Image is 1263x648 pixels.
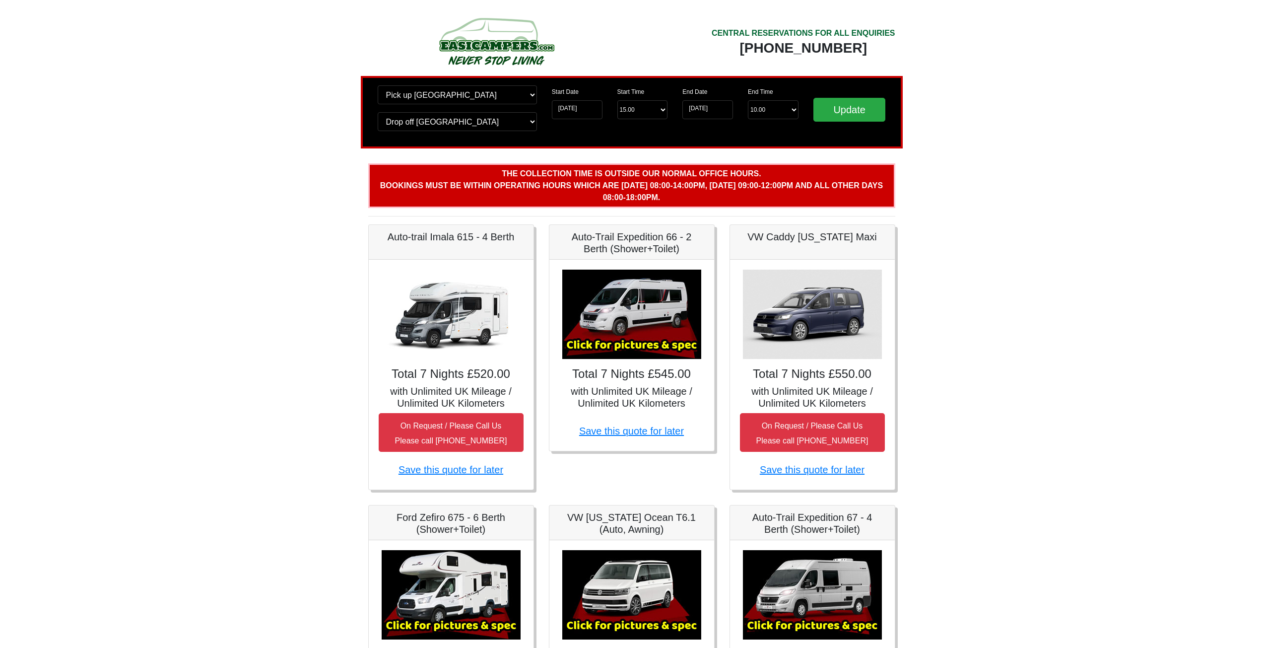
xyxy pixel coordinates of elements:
[760,464,864,475] a: Save this quote for later
[562,550,701,640] img: VW California Ocean T6.1 (Auto, Awning)
[379,367,524,381] h4: Total 7 Nights £520.00
[379,511,524,535] h5: Ford Zefiro 675 - 6 Berth (Shower+Toilet)
[399,464,503,475] a: Save this quote for later
[379,231,524,243] h5: Auto-trail Imala 615 - 4 Berth
[682,87,707,96] label: End Date
[559,231,704,255] h5: Auto-Trail Expedition 66 - 2 Berth (Shower+Toilet)
[382,550,521,640] img: Ford Zefiro 675 - 6 Berth (Shower+Toilet)
[712,39,895,57] div: [PHONE_NUMBER]
[559,511,704,535] h5: VW [US_STATE] Ocean T6.1 (Auto, Awning)
[379,413,524,452] button: On Request / Please Call UsPlease call [PHONE_NUMBER]
[740,511,885,535] h5: Auto-Trail Expedition 67 - 4 Berth (Shower+Toilet)
[740,367,885,381] h4: Total 7 Nights £550.00
[559,367,704,381] h4: Total 7 Nights £545.00
[617,87,645,96] label: Start Time
[756,422,868,445] small: On Request / Please Call Us Please call [PHONE_NUMBER]
[395,422,507,445] small: On Request / Please Call Us Please call [PHONE_NUMBER]
[712,27,895,39] div: CENTRAL RESERVATIONS FOR ALL ENQUIRIES
[740,413,885,452] button: On Request / Please Call UsPlease call [PHONE_NUMBER]
[562,270,701,359] img: Auto-Trail Expedition 66 - 2 Berth (Shower+Toilet)
[740,385,885,409] h5: with Unlimited UK Mileage / Unlimited UK Kilometers
[380,169,883,202] b: The collection time is outside our normal office hours. Bookings must be within operating hours w...
[743,270,882,359] img: VW Caddy California Maxi
[559,385,704,409] h5: with Unlimited UK Mileage / Unlimited UK Kilometers
[748,87,773,96] label: End Time
[579,426,684,436] a: Save this quote for later
[402,14,591,69] img: campers-checkout-logo.png
[743,550,882,640] img: Auto-Trail Expedition 67 - 4 Berth (Shower+Toilet)
[813,98,886,122] input: Update
[552,87,579,96] label: Start Date
[379,385,524,409] h5: with Unlimited UK Mileage / Unlimited UK Kilometers
[552,100,602,119] input: Start Date
[382,270,521,359] img: Auto-trail Imala 615 - 4 Berth
[740,231,885,243] h5: VW Caddy [US_STATE] Maxi
[682,100,733,119] input: Return Date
